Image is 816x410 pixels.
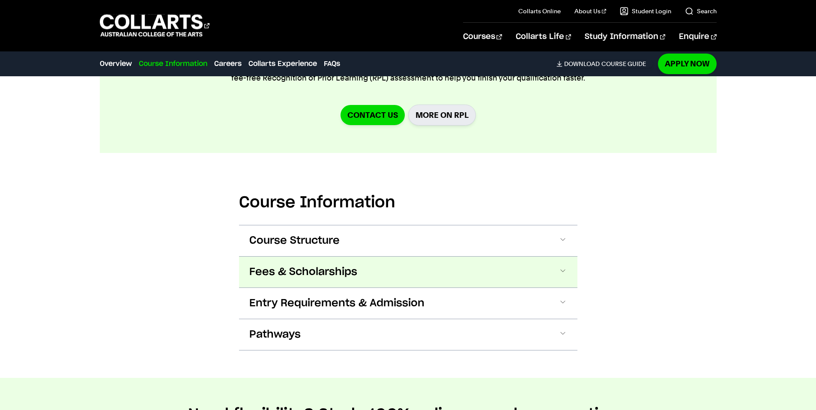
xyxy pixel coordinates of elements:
[248,59,317,69] a: Collarts Experience
[239,193,577,212] h2: Course Information
[564,60,600,68] span: Download
[585,23,665,51] a: Study Information
[239,319,577,350] button: Pathways
[556,60,653,68] a: DownloadCourse Guide
[139,59,207,69] a: Course Information
[658,54,717,74] a: Apply Now
[249,328,301,341] span: Pathways
[341,105,405,125] a: Contact us
[574,7,606,15] a: About Us
[518,7,561,15] a: Collarts Online
[214,59,242,69] a: Careers
[516,23,571,51] a: Collarts Life
[463,23,502,51] a: Courses
[408,105,476,126] a: More on RPL
[685,7,717,15] a: Search
[679,23,716,51] a: Enquire
[249,234,340,248] span: Course Structure
[239,288,577,319] button: Entry Requirements & Admission
[100,13,209,38] div: Go to homepage
[100,59,132,69] a: Overview
[324,59,340,69] a: FAQs
[239,225,577,256] button: Course Structure
[249,265,357,279] span: Fees & Scholarships
[620,7,671,15] a: Student Login
[249,296,424,310] span: Entry Requirements & Admission
[239,257,577,287] button: Fees & Scholarships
